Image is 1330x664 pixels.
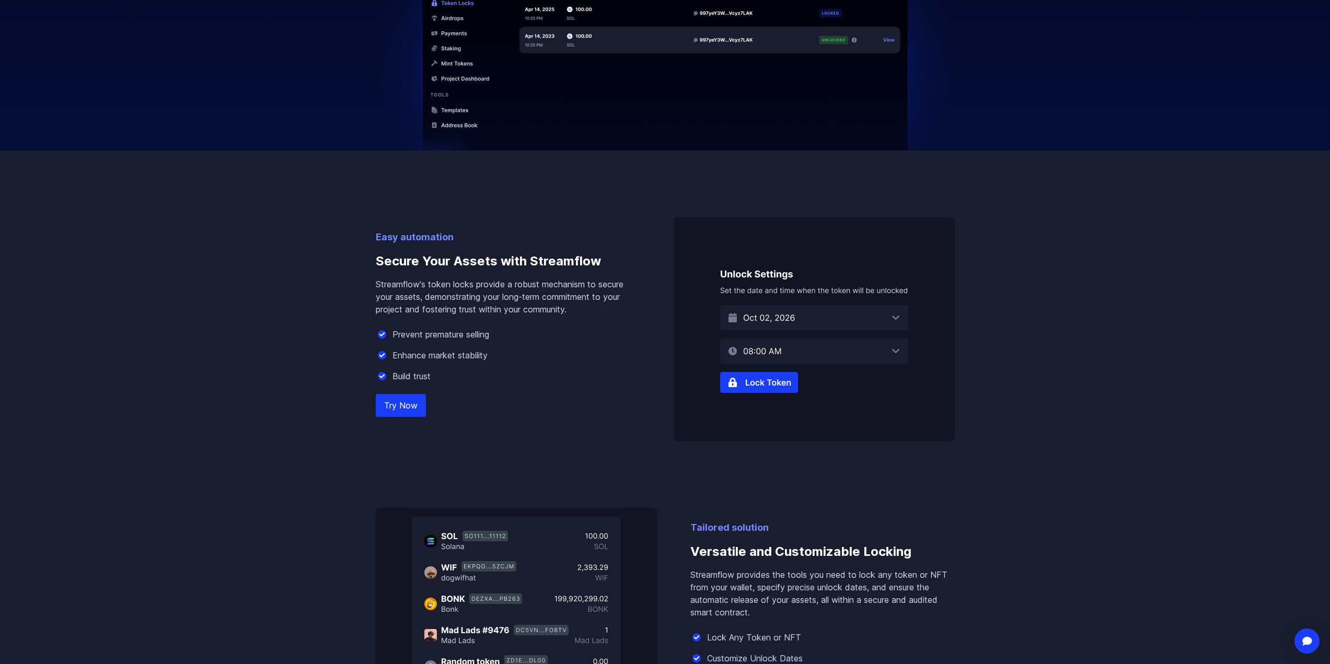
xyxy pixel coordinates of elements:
[376,394,426,417] a: Try Now
[690,535,955,568] h3: Versatile and Customizable Locking
[392,370,431,382] p: Build trust
[376,244,640,278] h3: Secure Your Assets with Streamflow
[392,328,489,341] p: Prevent premature selling
[674,217,955,441] img: Secure Your Assets with Streamflow
[707,631,801,644] p: Lock Any Token or NFT
[690,520,955,535] p: Tailored solution
[376,230,640,244] p: Easy automation
[1294,628,1320,654] div: Open Intercom Messenger
[392,349,488,362] p: Enhance market stability
[376,278,640,316] p: Streamflow's token locks provide a robust mechanism to secure your assets, demonstrating your lon...
[690,568,955,619] p: Streamflow provides the tools you need to lock any token or NFT from your wallet, specify precise...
